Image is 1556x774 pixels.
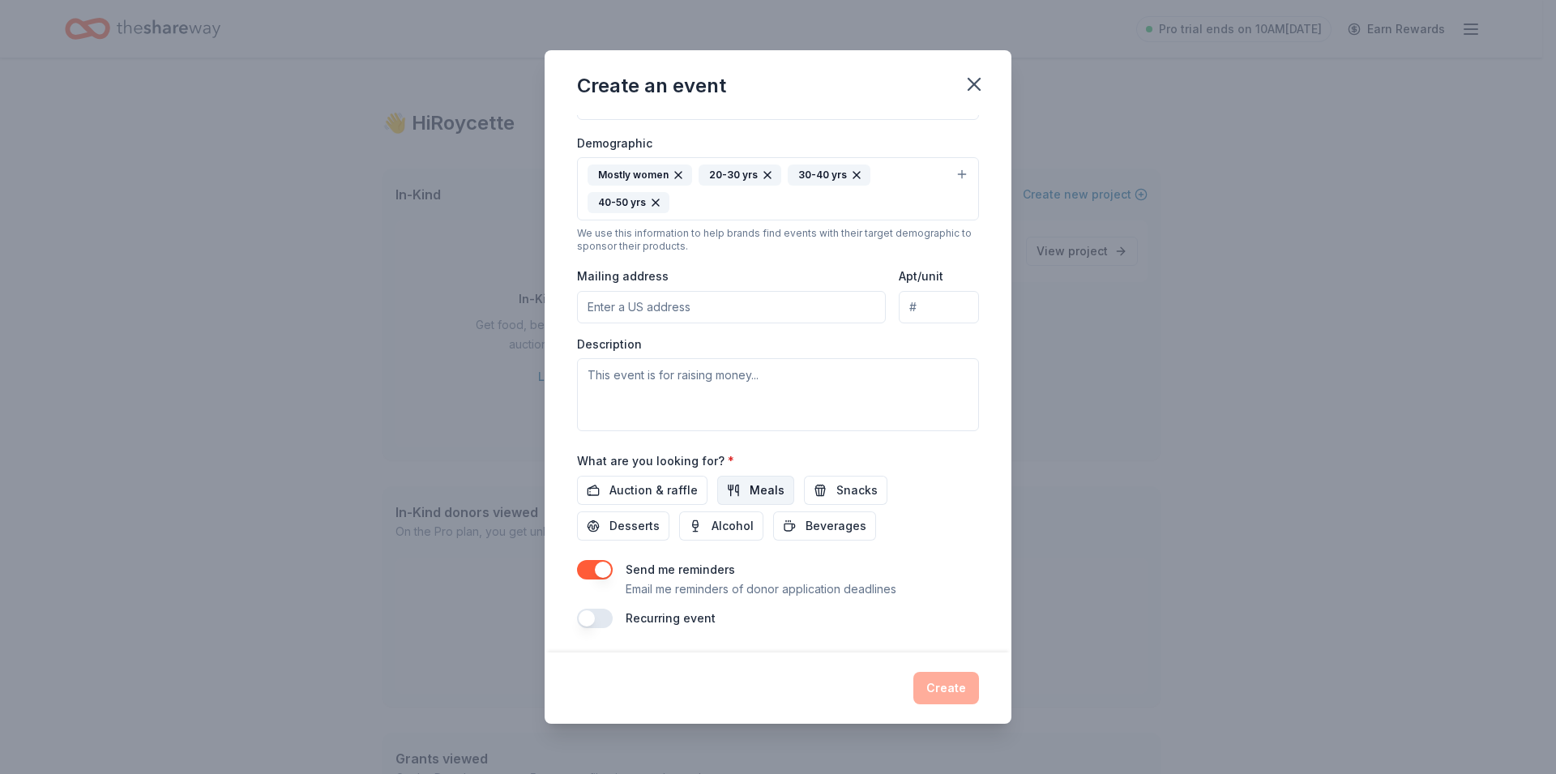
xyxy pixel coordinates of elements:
button: Snacks [804,476,887,505]
span: Snacks [836,481,878,500]
span: Desserts [609,516,660,536]
div: 20-30 yrs [699,165,781,186]
div: 40-50 yrs [588,192,669,213]
div: Mostly women [588,165,692,186]
label: Description [577,336,642,353]
span: Alcohol [712,516,754,536]
div: Create an event [577,73,726,99]
label: Recurring event [626,611,716,625]
button: Mostly women20-30 yrs30-40 yrs40-50 yrs [577,157,979,220]
button: Desserts [577,511,669,541]
label: Mailing address [577,268,669,284]
span: Auction & raffle [609,481,698,500]
button: Auction & raffle [577,476,707,505]
label: Demographic [577,135,652,152]
span: Beverages [806,516,866,536]
label: What are you looking for? [577,453,734,469]
button: Alcohol [679,511,763,541]
input: # [899,291,979,323]
button: Meals [717,476,794,505]
input: Enter a US address [577,291,886,323]
label: Send me reminders [626,562,735,576]
p: Email me reminders of donor application deadlines [626,579,896,599]
div: We use this information to help brands find events with their target demographic to sponsor their... [577,227,979,253]
div: 30-40 yrs [788,165,870,186]
span: Meals [750,481,784,500]
label: Apt/unit [899,268,943,284]
button: Beverages [773,511,876,541]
